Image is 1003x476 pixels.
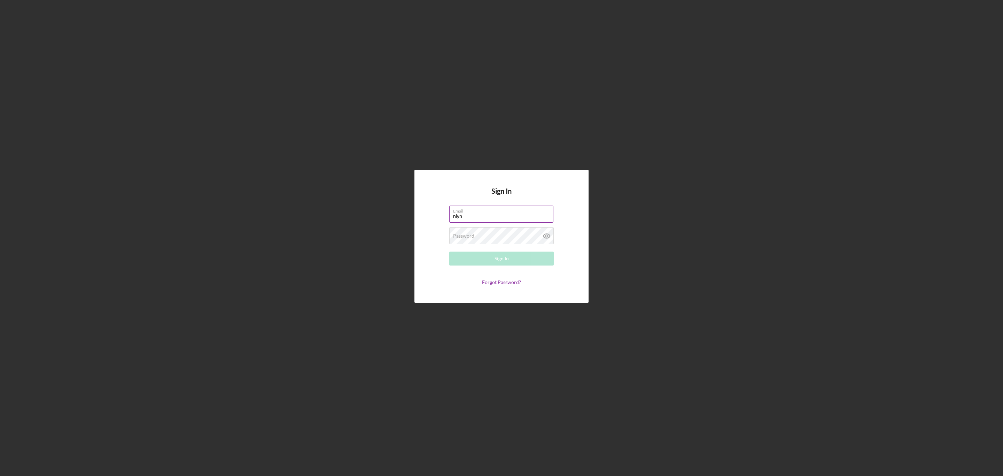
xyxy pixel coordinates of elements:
[449,252,554,266] button: Sign In
[482,279,521,285] a: Forgot Password?
[453,233,474,239] label: Password
[453,206,553,214] label: Email
[491,187,512,206] h4: Sign In
[495,252,509,266] div: Sign In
